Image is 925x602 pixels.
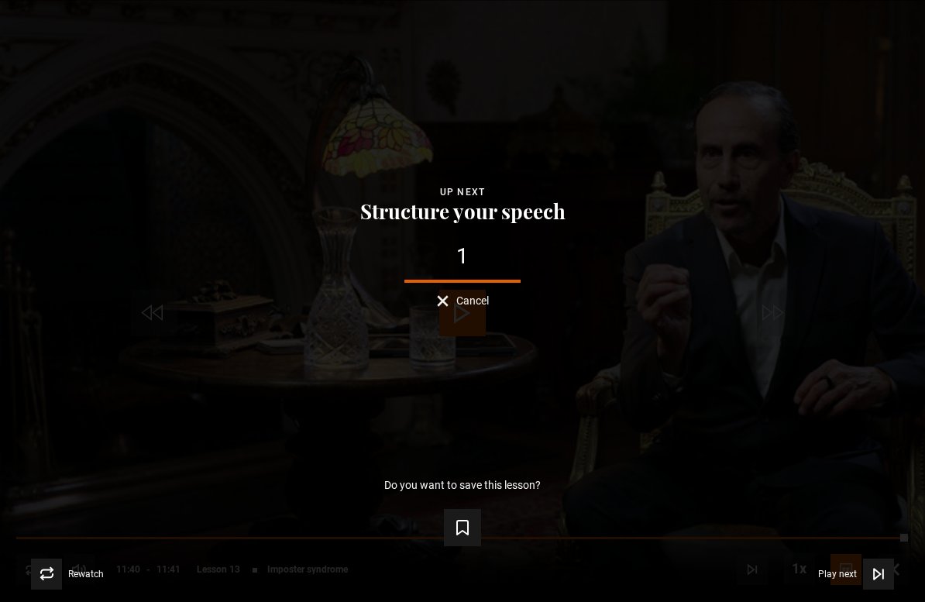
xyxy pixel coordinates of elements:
[437,295,489,307] button: Cancel
[25,246,900,267] div: 1
[818,559,894,590] button: Play next
[68,569,104,579] span: Rewatch
[818,569,857,579] span: Play next
[456,295,489,306] span: Cancel
[25,184,900,200] div: Up next
[31,559,104,590] button: Rewatch
[356,201,570,222] button: Structure your speech
[384,480,541,490] p: Do you want to save this lesson?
